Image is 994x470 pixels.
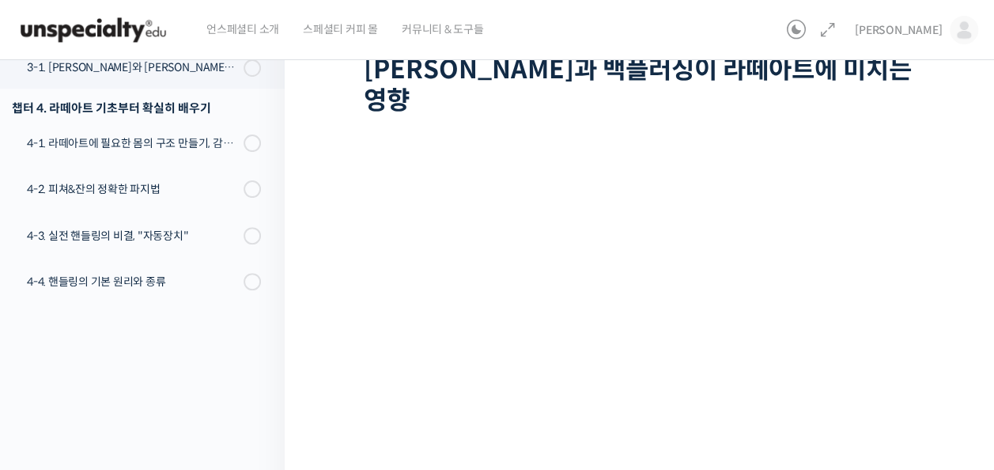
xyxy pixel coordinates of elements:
span: 홈 [50,362,59,375]
div: 4-4. 핸들링의 기본 원리와 종류 [27,273,239,290]
div: 3-1. [PERSON_NAME]와 [PERSON_NAME], [PERSON_NAME]과 백플러싱이 라떼아트에 미치는 영향 [27,59,239,76]
div: 4-1. 라떼아트에 필요한 몸의 구조 만들기, 감독관 & 관찰자가 되는 법 [27,135,239,152]
a: 홈 [5,339,104,378]
div: 4-2. 피쳐&잔의 정확한 파지법 [27,180,239,198]
div: 4-3. 실전 핸들링의 비결, "자동장치" [27,227,239,244]
a: 설정 [204,339,304,378]
a: 대화 [104,339,204,378]
div: 챕터 4. 라떼아트 기초부터 확실히 배우기 [12,97,261,119]
span: [PERSON_NAME] [855,23,942,37]
span: 설정 [244,362,263,375]
h1: 3-1. [PERSON_NAME]와 [PERSON_NAME], [PERSON_NAME]과 백플러싱이 라떼아트에 미치는 영향 [364,25,923,116]
span: 대화 [145,363,164,376]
